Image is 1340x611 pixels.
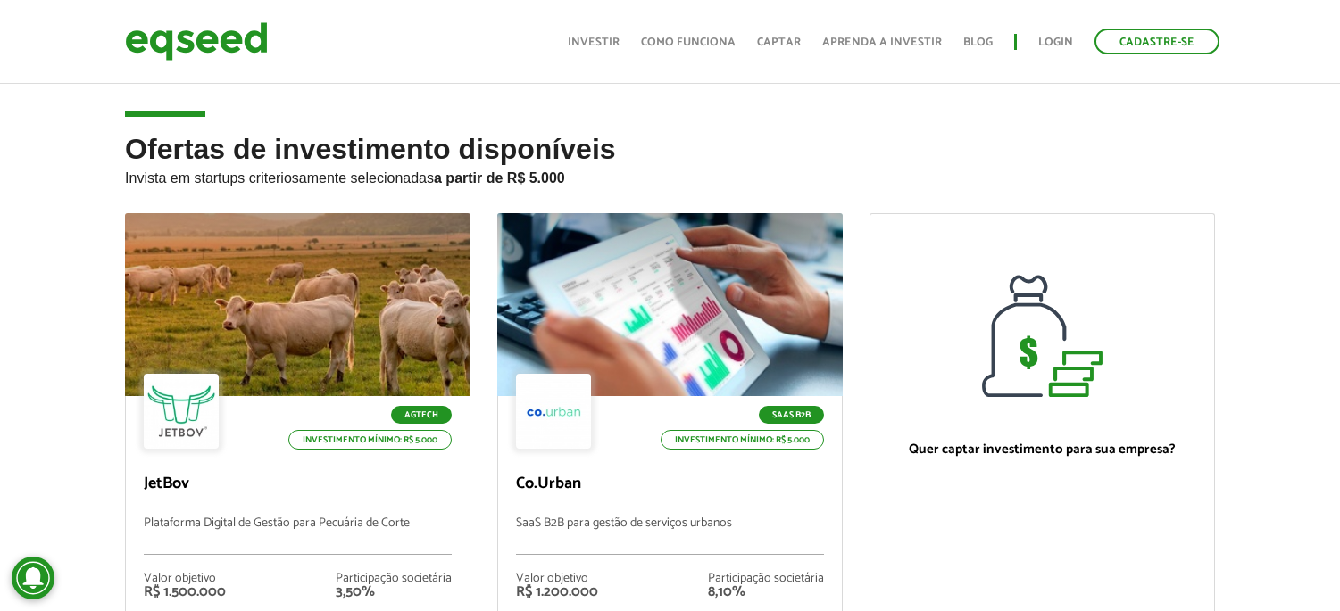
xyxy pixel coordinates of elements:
p: Agtech [391,406,452,424]
p: Plataforma Digital de Gestão para Pecuária de Corte [144,516,452,555]
strong: a partir de R$ 5.000 [434,170,565,186]
div: Valor objetivo [144,573,226,585]
p: Investimento mínimo: R$ 5.000 [661,430,824,450]
p: Co.Urban [516,475,824,494]
div: Participação societária [708,573,824,585]
a: Blog [963,37,993,48]
img: EqSeed [125,18,268,65]
p: JetBov [144,475,452,494]
a: Aprenda a investir [822,37,942,48]
p: Quer captar investimento para sua empresa? [888,442,1196,458]
a: Captar [757,37,801,48]
a: Login [1038,37,1073,48]
p: SaaS B2B para gestão de serviços urbanos [516,516,824,555]
p: Invista em startups criteriosamente selecionadas [125,165,1215,186]
div: 3,50% [336,585,452,599]
div: R$ 1.200.000 [516,585,598,599]
a: Como funciona [641,37,736,48]
a: Cadastre-se [1094,29,1219,54]
p: Investimento mínimo: R$ 5.000 [288,430,452,450]
a: Investir [568,37,620,48]
div: Valor objetivo [516,573,598,585]
div: R$ 1.500.000 [144,585,226,599]
p: SaaS B2B [759,406,824,424]
h2: Ofertas de investimento disponíveis [125,134,1215,213]
div: 8,10% [708,585,824,599]
div: Participação societária [336,573,452,585]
